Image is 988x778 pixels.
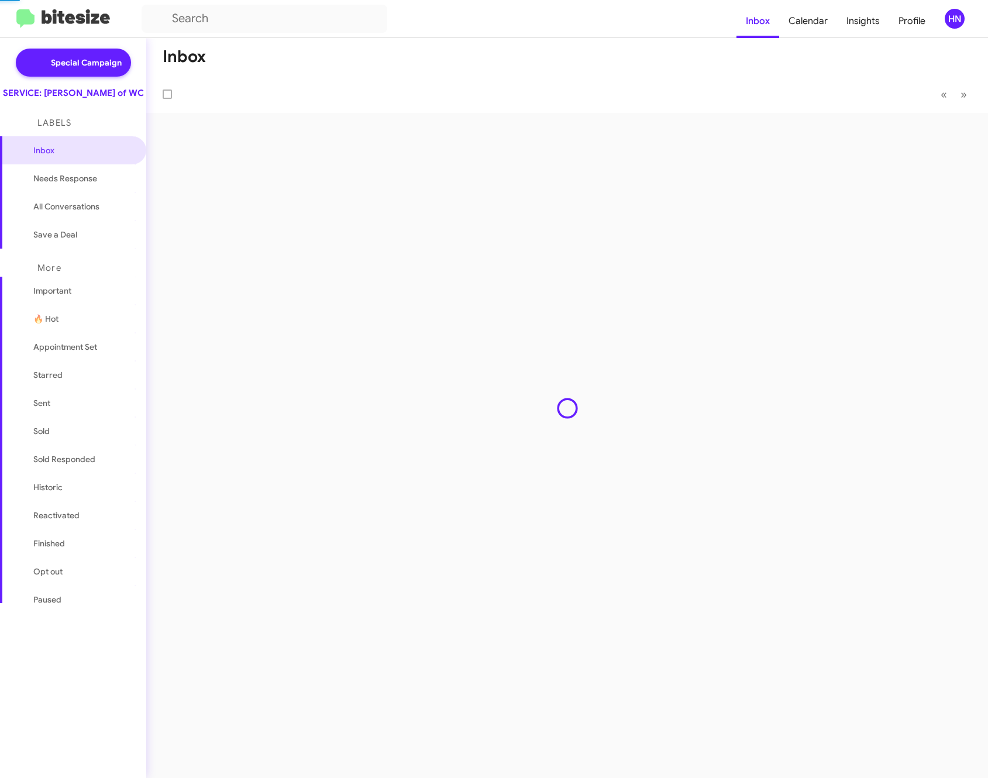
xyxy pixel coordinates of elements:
[33,369,63,381] span: Starred
[779,4,837,38] a: Calendar
[33,229,77,240] span: Save a Deal
[33,201,99,212] span: All Conversations
[934,82,954,106] button: Previous
[51,57,122,68] span: Special Campaign
[961,87,967,102] span: »
[935,9,975,29] button: HN
[33,144,133,156] span: Inbox
[33,481,63,493] span: Historic
[33,397,50,409] span: Sent
[33,425,50,437] span: Sold
[3,87,144,99] div: SERVICE: [PERSON_NAME] of WC
[736,4,779,38] a: Inbox
[16,49,131,77] a: Special Campaign
[33,510,80,521] span: Reactivated
[37,118,71,128] span: Labels
[941,87,947,102] span: «
[33,594,61,605] span: Paused
[33,453,95,465] span: Sold Responded
[953,82,974,106] button: Next
[889,4,935,38] a: Profile
[37,263,61,273] span: More
[33,173,133,184] span: Needs Response
[33,341,97,353] span: Appointment Set
[934,82,974,106] nav: Page navigation example
[33,566,63,577] span: Opt out
[945,9,965,29] div: HN
[163,47,206,66] h1: Inbox
[33,538,65,549] span: Finished
[837,4,889,38] a: Insights
[33,285,133,297] span: Important
[142,5,387,33] input: Search
[33,313,58,325] span: 🔥 Hot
